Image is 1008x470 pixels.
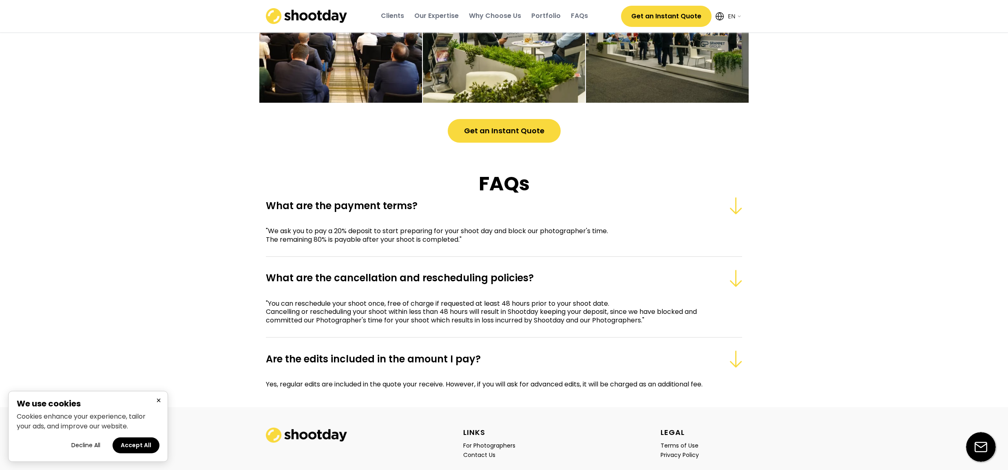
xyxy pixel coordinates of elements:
[463,428,485,437] div: LINKS
[661,442,699,449] div: Terms of Use
[414,11,459,20] div: Our Expertise
[17,412,159,431] p: Cookies enhance your experience, tailor your ads, and improve our website.
[716,12,724,20] img: Icon%20feather-globe%20%281%29.svg
[63,437,108,453] button: Decline all cookies
[730,197,742,214] img: Group_95%402x%5B1%5D.png
[17,399,159,408] h2: We use cookies
[730,350,742,368] img: Group_95%402x%5B1%5D.png
[113,437,159,453] button: Accept all cookies
[531,11,561,20] div: Portfolio
[266,300,724,325] div: "You can reschedule your shoot once, free of charge if requested at least 48 hours prior to your ...
[621,6,712,27] button: Get an Instant Quote
[266,8,347,24] img: shootday_logo.png
[266,428,347,443] img: shootday_logo.png
[571,11,588,20] div: FAQs
[463,442,515,449] div: For Photographers
[661,428,685,437] div: LEGAL
[266,353,671,365] div: Are the edits included in the amount I pay?
[463,451,495,459] div: Contact Us
[661,451,699,459] div: Privacy Policy
[381,11,404,20] div: Clients
[966,432,996,462] img: email-icon%20%281%29.svg
[266,227,724,244] div: "We ask you to pay a 20% deposit to start preparing for your shoot day and block our photographer...
[154,395,164,406] button: Close cookie banner
[266,271,671,284] div: What are the cancellation and rescheduling policies?
[266,199,671,212] div: What are the payment terms?
[266,380,724,389] div: Yes, regular edits are included in the quote your receive. However, if you will ask for advanced ...
[469,11,521,20] div: Why Choose Us
[448,119,561,143] button: Get an Instant Quote
[266,171,742,196] h1: FAQs
[730,269,742,287] img: Group_95%402x%5B1%5D.png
